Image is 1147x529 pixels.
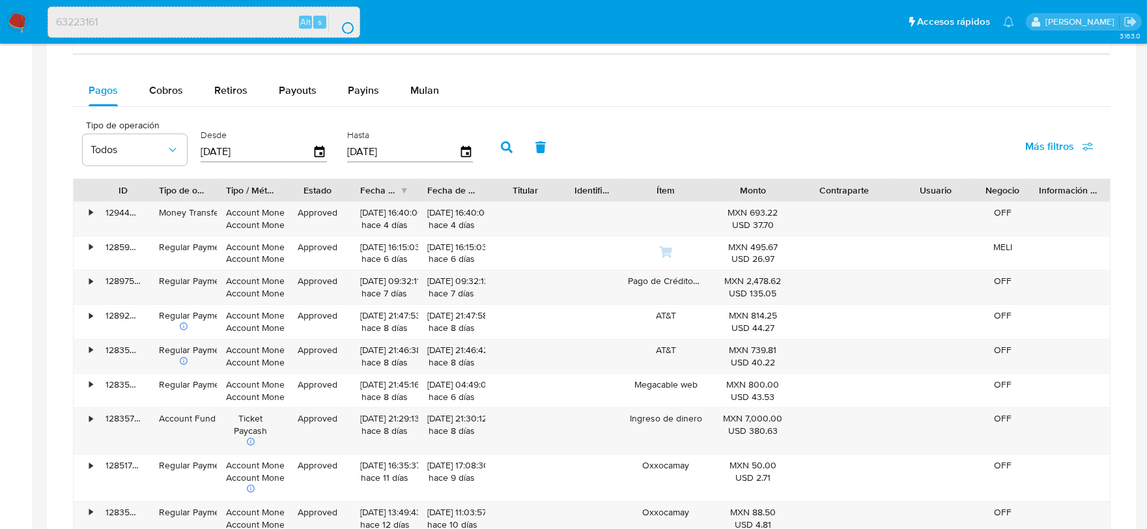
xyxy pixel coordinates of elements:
[48,14,360,31] input: Buscar usuario o caso...
[300,16,311,28] span: Alt
[1120,31,1140,41] span: 3.163.0
[318,16,322,28] span: s
[1124,15,1137,29] a: Salir
[917,15,990,29] span: Accesos rápidos
[1003,16,1014,27] a: Notificaciones
[328,13,355,31] button: search-icon
[1045,16,1119,28] p: cesar.gonzalez@mercadolibre.com.mx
